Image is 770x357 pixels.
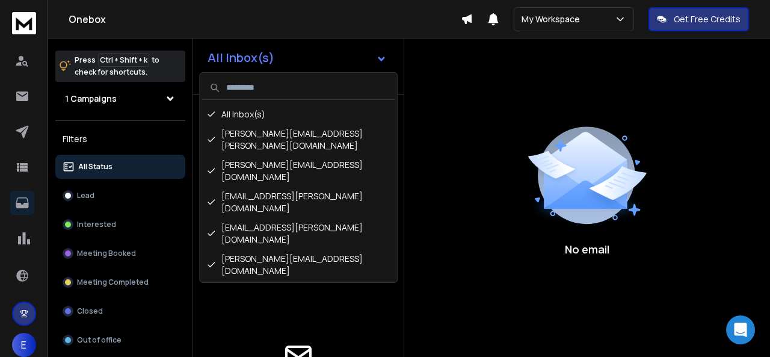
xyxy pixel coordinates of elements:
[55,131,185,147] h3: Filters
[98,53,149,67] span: Ctrl + Shift + k
[75,54,159,78] p: Press to check for shortcuts.
[12,12,36,34] img: logo
[77,306,103,316] p: Closed
[12,333,36,357] span: E
[202,105,395,124] div: All Inbox(s)
[65,93,117,105] h1: 1 Campaigns
[522,13,585,25] p: My Workspace
[77,191,94,200] p: Lead
[77,220,116,229] p: Interested
[69,12,461,26] h1: Onebox
[208,52,274,64] h1: All Inbox(s)
[202,218,395,249] div: [EMAIL_ADDRESS][PERSON_NAME][DOMAIN_NAME]
[726,315,755,344] div: Open Intercom Messenger
[77,249,136,258] p: Meeting Booked
[77,278,149,287] p: Meeting Completed
[77,335,122,345] p: Out of office
[202,155,395,187] div: [PERSON_NAME][EMAIL_ADDRESS][DOMAIN_NAME]
[202,249,395,281] div: [PERSON_NAME][EMAIL_ADDRESS][DOMAIN_NAME]
[674,13,741,25] p: Get Free Credits
[78,162,112,172] p: All Status
[565,241,609,258] p: No email
[202,187,395,218] div: [EMAIL_ADDRESS][PERSON_NAME][DOMAIN_NAME]
[202,124,395,155] div: [PERSON_NAME][EMAIL_ADDRESS][PERSON_NAME][DOMAIN_NAME]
